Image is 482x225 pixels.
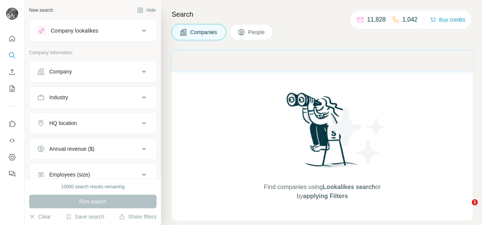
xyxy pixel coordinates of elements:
p: 11,828 [367,15,386,24]
span: Companies [190,28,218,36]
button: My lists [6,82,18,95]
button: HQ location [30,114,156,132]
span: Find companies using or by [261,183,383,201]
button: Hide [132,5,161,16]
button: Annual revenue ($) [30,140,156,158]
span: applying Filters [303,193,348,199]
div: Annual revenue ($) [49,145,94,153]
button: Quick start [6,32,18,45]
button: Company lookalikes [30,22,156,40]
button: Save search [66,213,104,220]
button: Use Surfe API [6,134,18,147]
h4: Search [172,9,473,20]
div: Company [49,68,72,75]
p: Company information [29,49,156,56]
div: New search [29,7,53,14]
button: Buy credits [430,14,465,25]
span: 1 [472,199,478,205]
button: Feedback [6,167,18,181]
button: Clear [29,213,51,220]
button: Industry [30,88,156,106]
button: Employees (size) [30,166,156,184]
img: Surfe Illustration - Woman searching with binoculars [283,91,362,175]
span: Lookalikes search [323,184,376,190]
button: Dashboard [6,150,18,164]
div: Employees (size) [49,171,90,178]
div: 10000 search results remaining [61,183,124,190]
button: Enrich CSV [6,65,18,79]
iframe: Banner [172,51,473,71]
div: Industry [49,94,68,101]
img: Avatar [6,8,18,20]
iframe: Intercom live chat [456,199,474,217]
p: 1,042 [402,15,418,24]
button: Use Surfe on LinkedIn [6,117,18,131]
img: Surfe Illustration - Stars [322,101,391,169]
span: People [248,28,266,36]
div: Company lookalikes [51,27,98,34]
div: HQ location [49,119,77,127]
button: Search [6,48,18,62]
button: Company [30,62,156,81]
button: Share filters [119,213,156,220]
